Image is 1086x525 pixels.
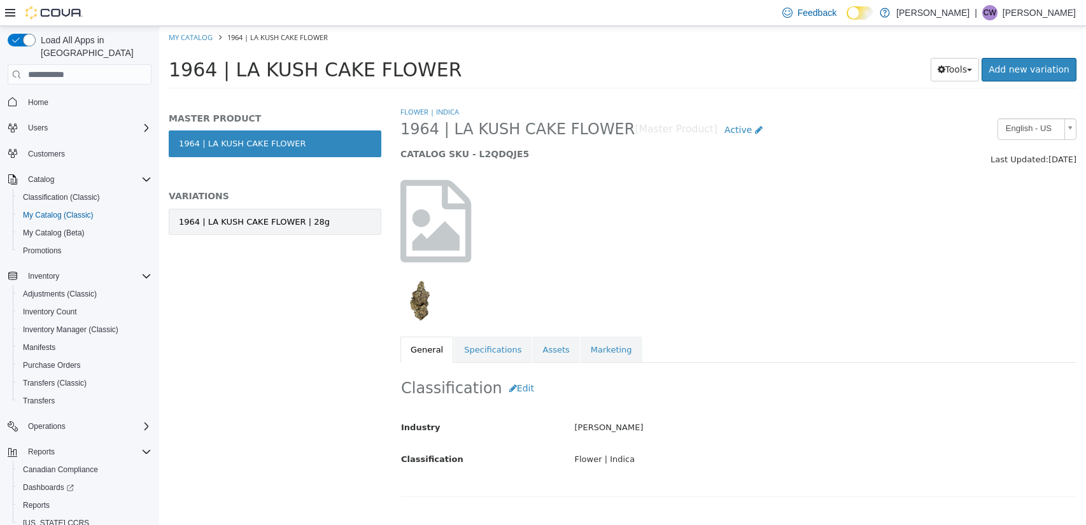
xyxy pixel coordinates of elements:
[28,123,48,133] span: Users
[18,322,152,337] span: Inventory Manager (Classic)
[23,192,100,202] span: Classification (Classic)
[23,228,85,238] span: My Catalog (Beta)
[28,271,59,281] span: Inventory
[395,494,434,518] button: Edit
[242,396,281,406] span: Industry
[13,206,157,224] button: My Catalog (Classic)
[18,480,79,495] a: Dashboards
[13,285,157,303] button: Adjustments (Classic)
[982,5,998,20] div: Carmen Woytas
[13,242,157,260] button: Promotions
[23,307,77,317] span: Inventory Count
[18,480,152,495] span: Dashboards
[822,32,917,55] a: Add new variation
[3,119,157,137] button: Users
[23,342,55,353] span: Manifests
[28,97,48,108] span: Home
[13,188,157,206] button: Classification (Classic)
[18,393,152,409] span: Transfers
[18,190,152,205] span: Classification (Classic)
[3,267,157,285] button: Inventory
[23,120,53,136] button: Users
[476,99,558,109] small: [Master Product]
[18,286,152,302] span: Adjustments (Classic)
[18,358,86,373] a: Purchase Orders
[295,311,372,337] a: Specifications
[241,122,744,134] h5: CATALOG SKU - L2QDQJE5
[36,34,152,59] span: Load All Apps in [GEOGRAPHIC_DATA]
[847,6,873,20] input: Dark Mode
[18,375,152,391] span: Transfers (Classic)
[838,92,917,114] a: English - US
[241,81,300,90] a: Flower | Indica
[831,129,889,138] span: Last Updated:
[18,498,152,513] span: Reports
[23,246,62,256] span: Promotions
[343,351,382,374] button: Edit
[18,304,152,319] span: Inventory Count
[25,6,83,19] img: Cova
[13,461,157,479] button: Canadian Compliance
[10,32,303,55] span: 1964 | LA KUSH CAKE FLOWER
[18,286,102,302] a: Adjustments (Classic)
[18,498,55,513] a: Reports
[13,321,157,339] button: Inventory Manager (Classic)
[3,417,157,435] button: Operations
[18,190,105,205] a: Classification (Classic)
[242,494,917,518] h2: General Information
[421,311,483,337] a: Marketing
[13,374,157,392] button: Transfers (Classic)
[896,5,970,20] p: [PERSON_NAME]
[13,392,157,410] button: Transfers
[839,93,900,113] span: English - US
[23,269,64,284] button: Inventory
[18,375,92,391] a: Transfers (Classic)
[373,311,420,337] a: Assets
[13,356,157,374] button: Purchase Orders
[28,149,65,159] span: Customers
[18,462,152,477] span: Canadian Compliance
[18,207,99,223] a: My Catalog (Classic)
[23,172,59,187] button: Catalog
[23,360,81,370] span: Purchase Orders
[23,396,55,406] span: Transfers
[23,146,152,162] span: Customers
[13,339,157,356] button: Manifests
[13,303,157,321] button: Inventory Count
[975,5,977,20] p: |
[242,351,917,374] h2: Classification
[23,289,97,299] span: Adjustments (Classic)
[23,172,152,187] span: Catalog
[18,207,152,223] span: My Catalog (Classic)
[889,129,917,138] span: [DATE]
[23,444,152,459] span: Reports
[18,243,67,258] a: Promotions
[18,304,82,319] a: Inventory Count
[23,94,152,109] span: Home
[18,358,152,373] span: Purchase Orders
[23,378,87,388] span: Transfers (Classic)
[23,419,152,434] span: Operations
[23,95,53,110] a: Home
[10,104,222,131] a: 1964 | LA KUSH CAKE FLOWER
[20,190,171,202] div: 1964 | LA KUSH CAKE FLOWER | 28g
[68,6,169,16] span: 1964 | LA KUSH CAKE FLOWER
[18,225,90,241] a: My Catalog (Beta)
[18,340,60,355] a: Manifests
[1003,5,1076,20] p: [PERSON_NAME]
[13,479,157,496] a: Dashboards
[23,419,71,434] button: Operations
[28,421,66,431] span: Operations
[10,6,53,16] a: My Catalog
[3,171,157,188] button: Catalog
[3,92,157,111] button: Home
[18,462,103,477] a: Canadian Compliance
[23,325,118,335] span: Inventory Manager (Classic)
[28,447,55,457] span: Reports
[565,99,593,109] span: Active
[28,174,54,185] span: Catalog
[23,482,74,493] span: Dashboards
[18,340,152,355] span: Manifests
[406,423,927,445] div: Flower | Indica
